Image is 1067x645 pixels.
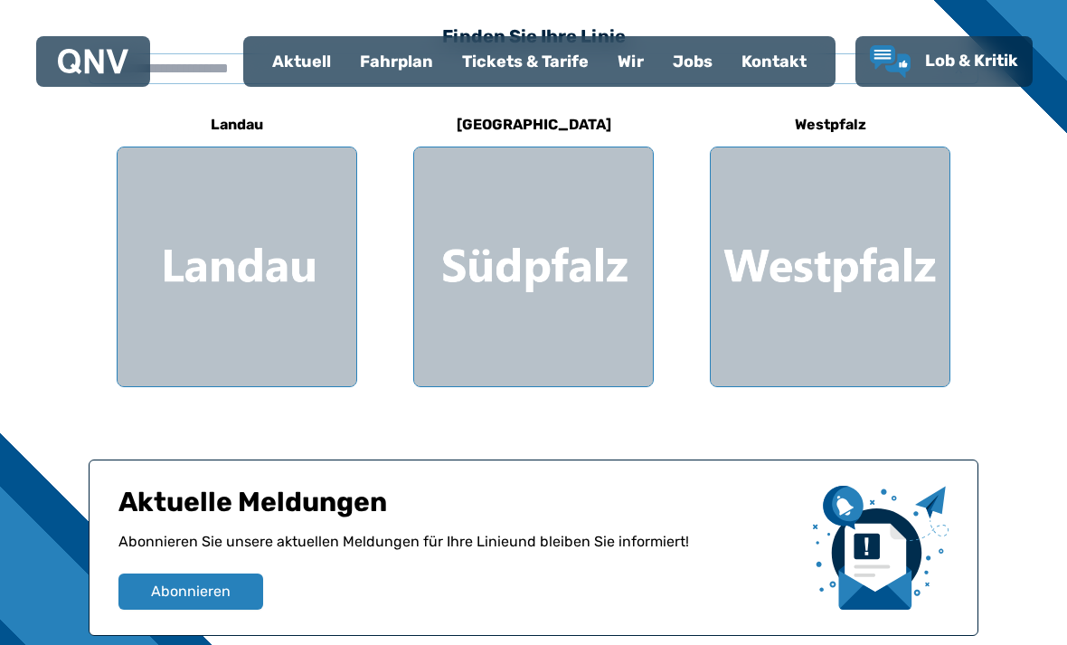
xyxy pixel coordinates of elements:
a: Wir [603,38,658,85]
a: QNV Logo [58,43,128,80]
a: [GEOGRAPHIC_DATA] Region Südpfalz [413,103,654,387]
h6: Westpfalz [788,110,873,139]
img: QNV Logo [58,49,128,74]
p: Abonnieren Sie unsere aktuellen Meldungen für Ihre Linie und bleiben Sie informiert! [118,531,798,574]
span: Lob & Kritik [925,51,1018,71]
a: Aktuell [258,38,345,85]
a: Kontakt [727,38,821,85]
h6: Landau [203,110,270,139]
a: Lob & Kritik [870,45,1018,78]
h6: [GEOGRAPHIC_DATA] [449,110,618,139]
a: Westpfalz Region Westpfalz [710,103,950,387]
a: Landau Region Landau [117,103,357,387]
h3: Finden Sie Ihre Linie [89,16,978,56]
a: Tickets & Tarife [448,38,603,85]
h1: Aktuelle Meldungen [118,486,798,531]
button: Abonnieren [118,574,263,610]
span: Abonnieren [151,581,231,602]
a: Fahrplan [345,38,448,85]
a: Jobs [658,38,727,85]
img: newsletter [813,486,949,610]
